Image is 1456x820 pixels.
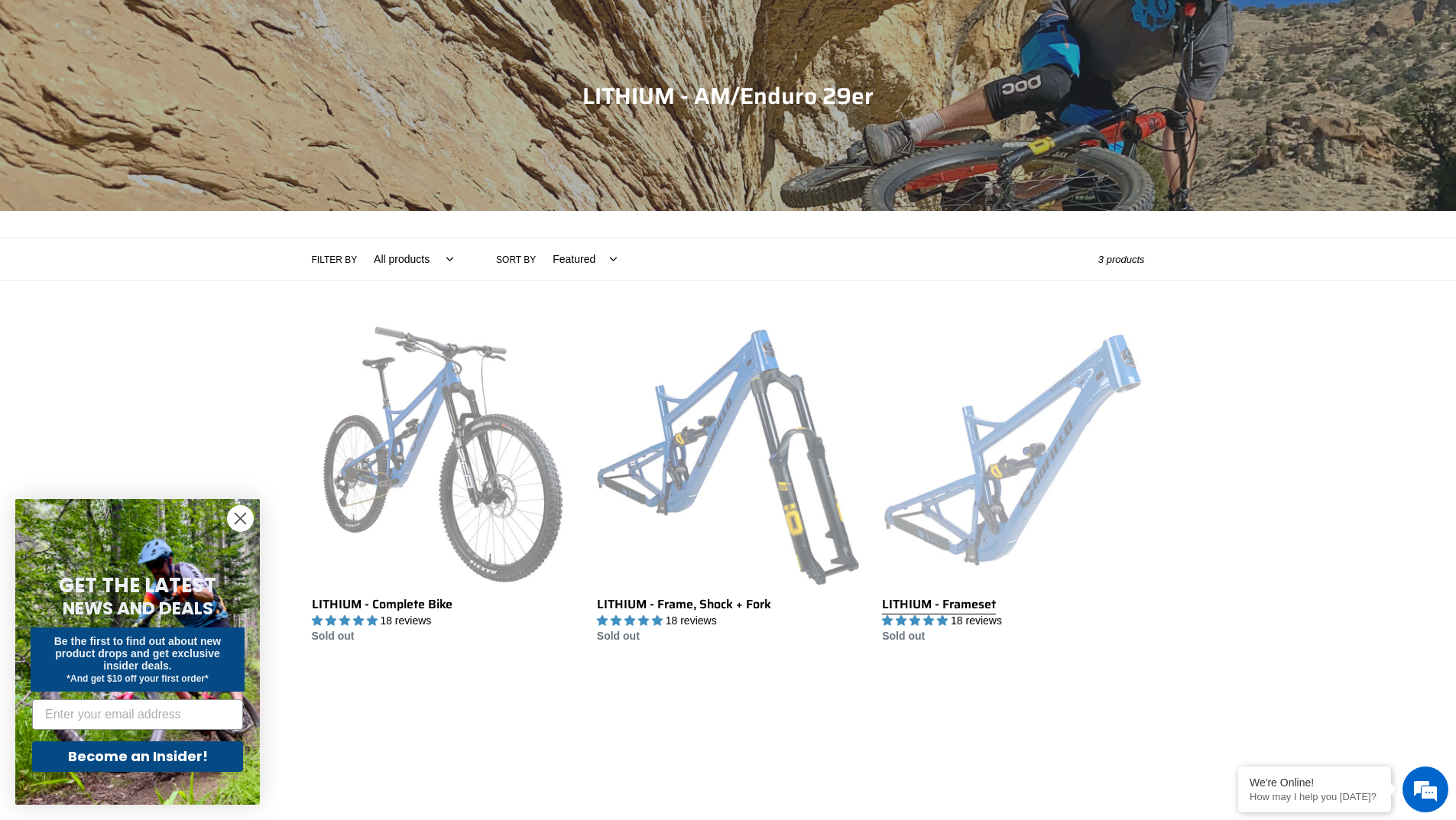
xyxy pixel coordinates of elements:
[582,78,874,114] span: LITHIUM - AM/Enduro 29er
[59,572,216,599] span: GET THE LATEST
[49,76,87,115] img: d_696896380_company_1647369064580_696896380
[8,417,291,471] textarea: Type your message and hit 'Enter'
[496,253,536,267] label: Sort by
[1098,254,1145,265] span: 3 products
[102,86,280,105] div: Chat with us now
[54,635,222,672] span: Be the first to find out about new product drops and get exclusive insider deals.
[17,84,40,107] div: Navigation go back
[66,673,208,684] span: *And get $10 off your first order*
[32,699,243,730] input: Enter your email address
[1250,791,1380,802] p: How may I help you today?
[1250,776,1380,789] div: We're Online!
[251,8,287,44] div: Minimize live chat window
[89,193,211,347] span: We're online!
[63,596,213,621] span: NEWS AND DEALS
[312,253,358,267] label: Filter by
[227,505,254,532] button: Close dialog
[32,741,243,772] button: Become an Insider!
